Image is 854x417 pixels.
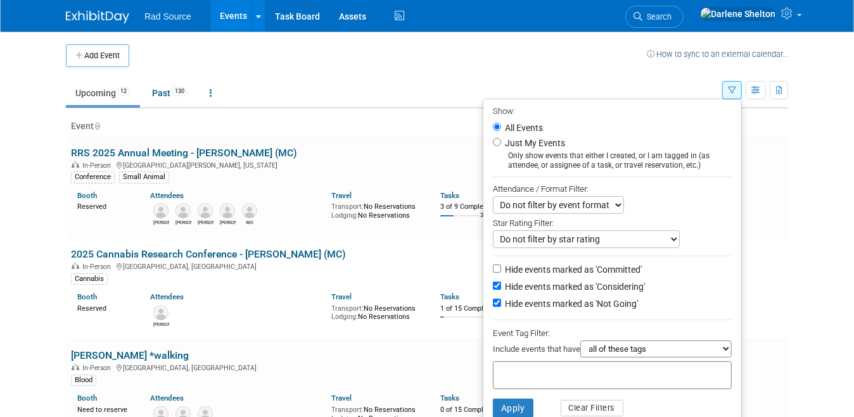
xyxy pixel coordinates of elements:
a: Tasks [440,292,459,301]
div: 3 of 9 Complete [440,202,494,211]
span: 130 [171,87,188,96]
a: Booth [77,394,97,402]
div: Only show events that either I created, or I am tagged in (as attendee, or assignee of a task, or... [493,151,732,170]
span: In-Person [82,364,115,372]
div: Conference [71,171,115,183]
div: Reserved [77,302,131,313]
div: Need to reserve [77,403,131,414]
div: No Reservations No Reservations [331,302,421,321]
span: 12 [117,87,131,96]
label: Just My Events [502,137,565,149]
a: Tasks [440,394,459,402]
div: [GEOGRAPHIC_DATA][PERSON_NAME], [US_STATE] [71,159,494,170]
img: In-Person Event [72,263,79,269]
button: Clear Filters [561,400,624,416]
div: 0 of 15 Complete [440,406,494,414]
span: Lodging: [331,211,358,220]
a: How to sync to an external calendar... [647,49,788,59]
div: Jason Nunley [153,320,169,328]
img: Will Hartman [242,203,257,218]
a: Booth [77,292,97,301]
img: Douglas Smith [220,203,235,218]
div: 1 of 15 Complete [440,304,494,313]
div: Reserved [77,200,131,211]
div: Star Rating Filter: [493,214,732,230]
img: Nathan Kroeger [175,203,191,218]
a: Travel [331,292,352,301]
div: Attendance / Format Filter: [493,182,732,196]
a: 2025 Cannabis Research Conference - [PERSON_NAME] (MC) [71,248,346,260]
div: George Terry [153,218,169,226]
span: Search [642,12,672,22]
label: Hide events marked as 'Committed' [502,263,642,276]
a: Attendees [150,292,184,301]
div: Nathan Kroeger [175,218,191,226]
a: Travel [331,394,352,402]
div: Show: [493,103,732,118]
div: Include events that have [493,340,732,361]
a: Travel [331,191,352,200]
div: Small Animal [119,171,169,183]
a: Attendees [150,394,184,402]
span: In-Person [82,263,115,271]
div: Cannabis [71,273,108,285]
div: Dustin Baker [198,218,213,226]
label: All Events [502,123,543,132]
span: Rad Source [144,11,191,22]
img: In-Person Event [72,364,79,370]
td: 33% [480,212,491,229]
a: Past130 [143,81,198,105]
a: Attendees [150,191,184,200]
div: [GEOGRAPHIC_DATA], [GEOGRAPHIC_DATA] [71,261,494,271]
label: Hide events marked as 'Considering' [502,280,645,293]
span: In-Person [82,161,115,170]
span: Transport: [331,304,364,313]
th: Event [66,116,499,137]
a: Booth [77,191,97,200]
img: ExhibitDay [66,11,129,23]
label: Hide events marked as 'Not Going' [502,297,638,310]
img: In-Person Event [72,161,79,168]
a: Tasks [440,191,459,200]
a: Upcoming12 [66,81,140,105]
span: Transport: [331,202,364,211]
a: Sort by Event Name [94,121,100,131]
div: Will Hartman [242,218,258,226]
span: Lodging: [331,313,358,321]
div: [GEOGRAPHIC_DATA], [GEOGRAPHIC_DATA] [71,362,494,372]
img: Darlene Shelton [700,7,776,21]
img: Jason Nunley [153,305,169,320]
button: Add Event [66,44,129,67]
img: George Terry [153,203,169,218]
a: [PERSON_NAME] *walking [71,349,189,361]
img: Dustin Baker [198,203,213,218]
div: Event Tag Filter: [493,326,732,340]
a: Search [625,6,684,28]
a: RRS 2025 Annual Meeting - [PERSON_NAME] (MC) [71,147,297,159]
div: No Reservations No Reservations [331,200,421,220]
div: Blood [71,375,96,386]
span: Transport: [331,406,364,414]
div: Douglas Smith [220,218,236,226]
